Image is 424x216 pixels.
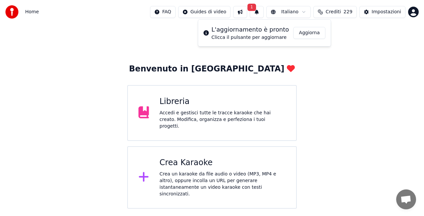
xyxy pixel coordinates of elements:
div: Crea un karaoke da file audio o video (MP3, MP4 e altro), oppure incolla un URL per generare ista... [160,171,286,197]
span: Crediti [326,9,341,15]
button: Guides di video [178,6,231,18]
div: L'aggiornamento è pronto [211,25,289,34]
div: Libreria [160,96,286,107]
div: Crea Karaoke [160,158,286,168]
span: 229 [344,9,352,15]
button: Aggiorna [293,27,326,39]
button: FAQ [150,6,176,18]
button: 1 [250,6,264,18]
div: Clicca il pulsante per aggiornare [211,34,289,41]
button: Crediti229 [313,6,357,18]
div: Impostazioni [372,9,401,15]
a: Aprire la chat [396,189,416,209]
span: 1 [247,4,256,11]
div: Accedi e gestisci tutte le tracce karaoke che hai creato. Modifica, organizza e perfeziona i tuoi... [160,110,286,130]
div: Benvenuto in [GEOGRAPHIC_DATA] [129,64,295,74]
img: youka [5,5,19,19]
button: Impostazioni [359,6,405,18]
nav: breadcrumb [25,9,39,15]
span: Home [25,9,39,15]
